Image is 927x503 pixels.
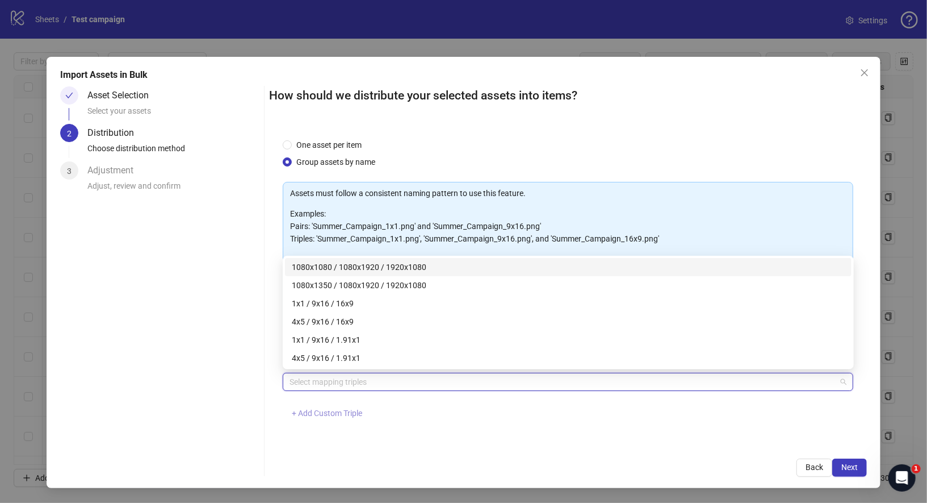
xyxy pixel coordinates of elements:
[292,139,366,151] span: One asset per item
[87,86,158,105] div: Asset Selection
[87,142,259,161] div: Choose distribution method
[855,64,874,82] button: Close
[285,331,852,349] div: 1x1 / 9x16 / 1.91x1
[60,68,867,82] div: Import Assets in Bulk
[87,124,143,142] div: Distribution
[67,129,72,138] span: 2
[796,459,832,477] button: Back
[269,86,867,105] h2: How should we distribute your selected assets into items?
[292,409,362,418] span: + Add Custom Triple
[285,276,852,294] div: 1080x1350 / 1080x1920 / 1920x1080
[87,105,259,124] div: Select your assets
[292,297,845,310] div: 1x1 / 9x16 / 16x9
[292,315,845,328] div: 4x5 / 9x16 / 16x9
[912,464,921,473] span: 1
[292,261,845,273] div: 1080x1080 / 1080x1920 / 1920x1080
[290,207,846,245] p: Examples: Pairs: 'Summer_Campaign_1x1.png' and 'Summer_Campaign_9x16.png' Triples: 'Summer_Campai...
[292,334,845,346] div: 1x1 / 9x16 / 1.91x1
[285,313,852,331] div: 4x5 / 9x16 / 16x9
[65,92,73,99] span: check
[87,180,259,199] div: Adjust, review and confirm
[67,167,72,176] span: 3
[292,279,845,292] div: 1080x1350 / 1080x1920 / 1920x1080
[292,352,845,364] div: 4x5 / 9x16 / 1.91x1
[285,258,852,276] div: 1080x1080 / 1080x1920 / 1920x1080
[841,463,858,472] span: Next
[283,405,371,423] button: + Add Custom Triple
[87,161,142,180] div: Adjustment
[285,349,852,367] div: 4x5 / 9x16 / 1.91x1
[888,464,916,492] iframe: Intercom live chat
[860,68,869,77] span: close
[832,459,867,477] button: Next
[806,463,823,472] span: Back
[285,294,852,313] div: 1x1 / 9x16 / 16x9
[290,253,846,265] p: Select one or more placement mappings below. We'll group matching assets together and create item...
[292,156,380,168] span: Group assets by name
[290,187,846,199] p: Assets must follow a consistent naming pattern to use this feature.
